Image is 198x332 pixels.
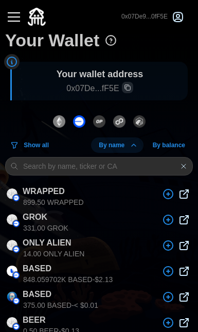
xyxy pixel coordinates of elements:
img: WRAPPED (on Base) [7,188,17,199]
span: - $2.13 [93,275,113,284]
p: BASED [23,288,51,306]
button: Show all [5,137,57,153]
p: BEER [23,314,45,331]
button: Copy wallet address [122,82,133,93]
img: BEER (on Base) [7,317,17,328]
p: 375.00 BASED [23,300,98,310]
p: 0x07De...fF5E [17,82,183,95]
img: Base [73,115,85,128]
img: Polygon [113,115,125,128]
img: ONLY ALIEN (on Base) [7,240,17,251]
p: 0x07De9...0fF5E [121,12,168,21]
span: By name [99,138,124,152]
button: Ethereum [50,111,68,132]
p: WRAPPED [23,185,65,203]
button: Base [70,111,88,132]
button: By name [91,137,143,153]
button: Optimism [91,111,108,132]
p: 899.50 WRAPPED [23,197,84,207]
p: BASED [23,263,51,280]
img: GROK (on Base) [7,214,17,225]
strong: Your wallet address [57,69,143,79]
img: Arbitrum [133,115,146,128]
button: Arbitrum [131,111,148,132]
img: BASED (on Base) [7,266,17,276]
span: Show all [24,138,49,152]
button: 0x07De9...0fF5E [113,2,193,32]
input: Search by name, ticker or CA [5,157,193,176]
p: 331.00 GROK [23,223,68,233]
p: GROK [23,211,47,229]
img: Quidli [28,8,46,26]
img: Ethereum [53,115,65,128]
span: - < $0.01 [71,301,98,309]
p: 14.00 ONLY ALIEN [23,249,84,259]
img: BASED (on Base) [7,291,17,302]
img: Optimism [93,115,105,128]
h1: Your Wallet [5,29,99,51]
button: Polygon [111,111,128,132]
p: ONLY ALIEN [23,237,71,254]
button: By balance [145,137,193,153]
p: 848.059702K BASED [23,274,113,285]
span: By balance [153,138,185,152]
